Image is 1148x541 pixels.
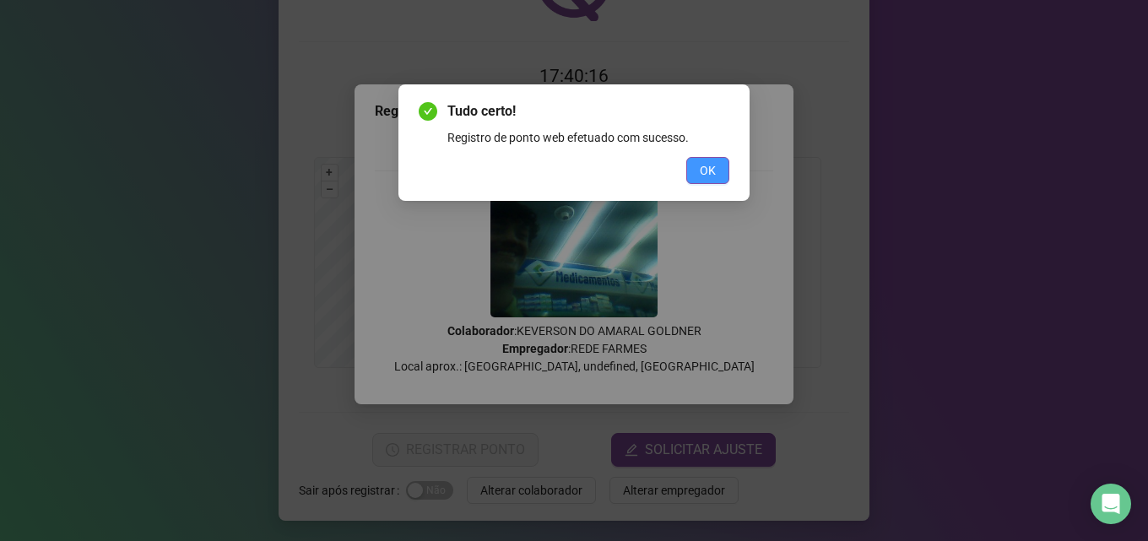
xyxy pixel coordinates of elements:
span: check-circle [419,102,437,121]
div: Registro de ponto web efetuado com sucesso. [447,128,729,147]
div: Open Intercom Messenger [1091,484,1131,524]
span: OK [700,161,716,180]
button: OK [686,157,729,184]
span: Tudo certo! [447,101,729,122]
